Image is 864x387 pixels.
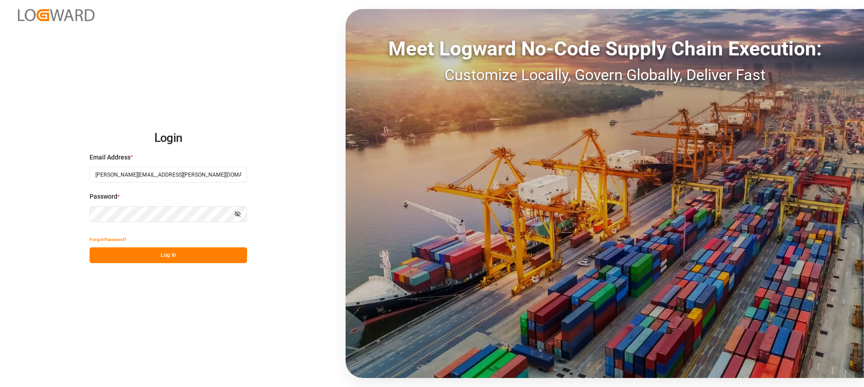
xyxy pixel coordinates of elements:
[90,153,130,162] span: Email Address
[346,34,864,64] div: Meet Logward No-Code Supply Chain Execution:
[90,124,247,153] h2: Login
[346,64,864,87] div: Customize Locally, Govern Globally, Deliver Fast
[90,232,126,247] button: Forgot Password?
[90,192,117,201] span: Password
[18,9,94,21] img: Logward_new_orange.png
[90,167,247,182] input: Enter your email
[90,247,247,263] button: Log In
